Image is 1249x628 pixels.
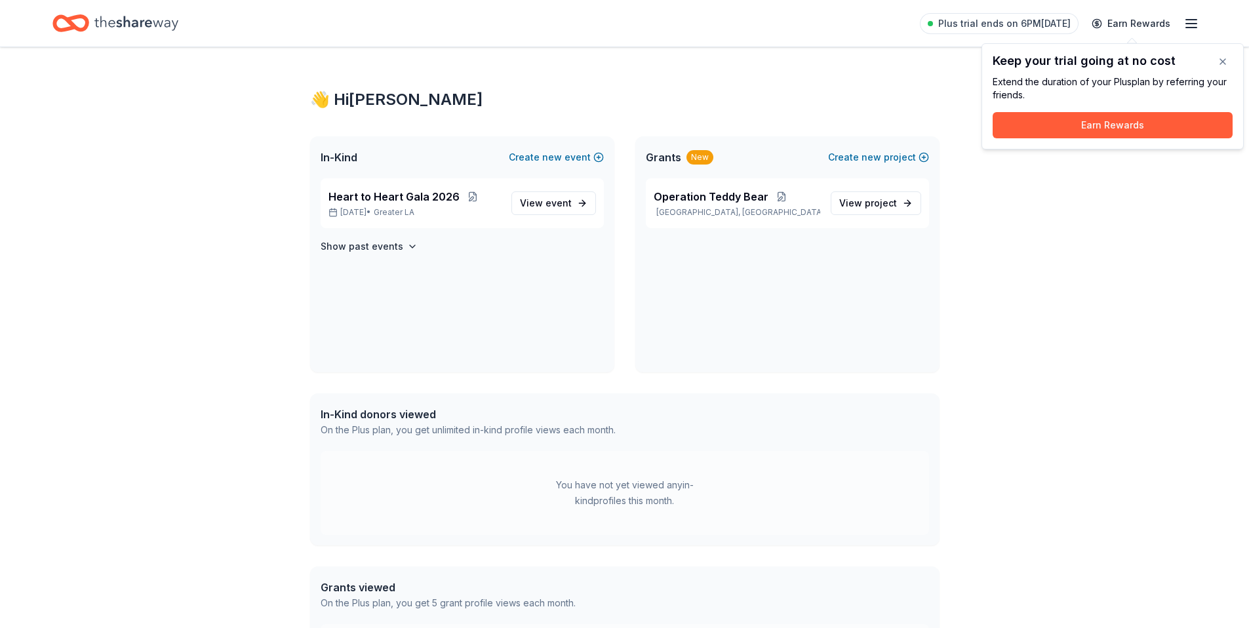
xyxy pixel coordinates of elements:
[993,112,1233,138] button: Earn Rewards
[328,207,501,218] p: [DATE] •
[321,239,403,254] h4: Show past events
[321,406,616,422] div: In-Kind donors viewed
[328,189,460,205] span: Heart to Heart Gala 2026
[321,595,576,611] div: On the Plus plan, you get 5 grant profile views each month.
[511,191,596,215] a: View event
[542,149,562,165] span: new
[920,13,1079,34] a: Plus trial ends on 6PM[DATE]
[839,195,897,211] span: View
[545,197,572,208] span: event
[993,54,1233,68] div: Keep your trial going at no cost
[321,239,418,254] button: Show past events
[543,477,707,509] div: You have not yet viewed any in-kind profiles this month.
[520,195,572,211] span: View
[686,150,713,165] div: New
[321,149,357,165] span: In-Kind
[993,75,1233,102] div: Extend the duration of your Plus plan by referring your friends.
[938,16,1071,31] span: Plus trial ends on 6PM[DATE]
[509,149,604,165] button: Createnewevent
[374,207,414,218] span: Greater LA
[831,191,921,215] a: View project
[828,149,929,165] button: Createnewproject
[321,579,576,595] div: Grants viewed
[646,149,681,165] span: Grants
[865,197,897,208] span: project
[654,189,768,205] span: Operation Teddy Bear
[654,207,820,218] p: [GEOGRAPHIC_DATA], [GEOGRAPHIC_DATA]
[1084,12,1178,35] a: Earn Rewards
[862,149,881,165] span: new
[52,8,178,39] a: Home
[321,422,616,438] div: On the Plus plan, you get unlimited in-kind profile views each month.
[310,89,940,110] div: 👋 Hi [PERSON_NAME]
